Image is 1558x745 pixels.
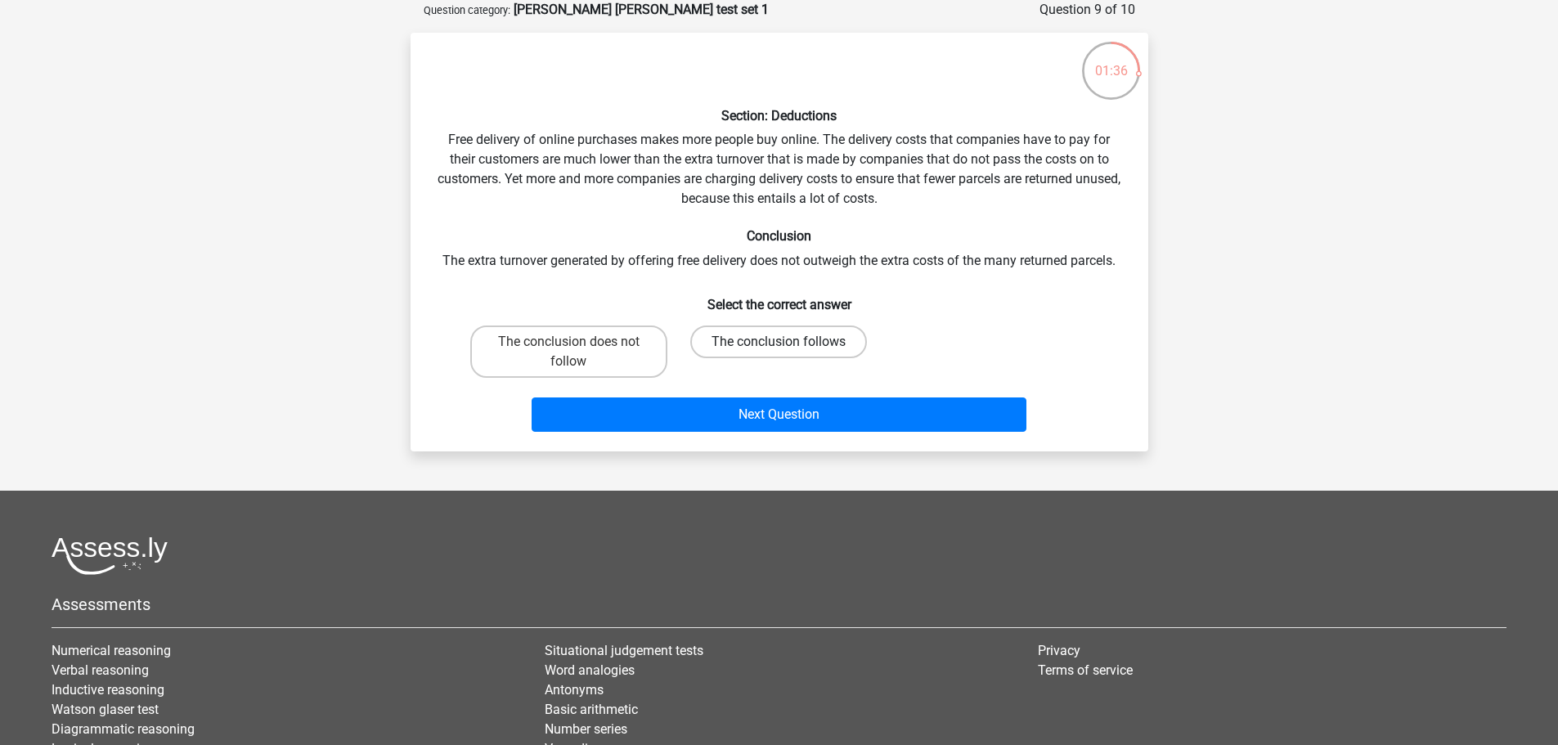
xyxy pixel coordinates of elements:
a: Watson glaser test [52,702,159,717]
a: Inductive reasoning [52,682,164,698]
img: Assessly logo [52,536,168,575]
a: Privacy [1038,643,1080,658]
a: Verbal reasoning [52,662,149,678]
label: The conclusion follows [690,325,867,358]
div: 01:36 [1080,40,1142,81]
a: Basic arithmetic [545,702,638,717]
h6: Conclusion [437,228,1122,244]
a: Number series [545,721,627,737]
h6: Section: Deductions [437,108,1122,123]
h6: Select the correct answer [437,284,1122,312]
a: Numerical reasoning [52,643,171,658]
a: Diagrammatic reasoning [52,721,195,737]
a: Antonyms [545,682,604,698]
a: Situational judgement tests [545,643,703,658]
a: Word analogies [545,662,635,678]
label: The conclusion does not follow [470,325,667,378]
button: Next Question [532,397,1026,432]
a: Terms of service [1038,662,1133,678]
div: Free delivery of online purchases makes more people buy online. The delivery costs that companies... [417,46,1142,438]
small: Question category: [424,4,510,16]
h5: Assessments [52,595,1506,614]
strong: [PERSON_NAME] [PERSON_NAME] test set 1 [514,2,769,17]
